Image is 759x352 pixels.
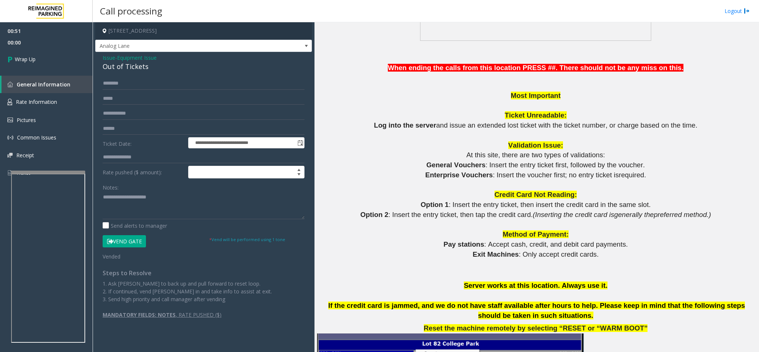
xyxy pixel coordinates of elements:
[296,138,304,148] span: Toggle popup
[117,54,157,62] span: Equipment Issue
[374,121,436,129] span: Log into the server
[17,116,36,124] span: Pictures
[209,237,285,242] small: Vend will be performed using 1 tone
[103,311,176,318] u: MANDATORY FIELDS: NOTES
[744,7,750,15] img: logout
[176,311,222,318] u: , RATE PUSHED ($)
[103,54,115,62] span: Issue
[449,201,650,208] span: : Insert the entry ticket, then insert the credit card in the same slot.
[103,181,119,191] label: Notes:
[486,161,645,169] span: : Insert the entry ticket first, followed by the voucher.
[16,152,34,159] span: Receipt
[388,64,556,72] span: When ending the calls from this location PRESS ##
[511,92,561,99] span: Most Important
[495,191,577,198] span: Credit Card Not Reading:
[103,270,304,277] h4: Steps to Resolve
[484,240,628,248] span: : Accept cash, credit, and debit card payments.
[464,282,607,289] span: Server works at this location. Always use it.
[533,211,614,218] span: (Inserting the credit card is
[103,222,167,230] label: Send alerts to manager
[294,166,304,172] span: Increase value
[15,55,36,63] span: Wrap Up
[424,324,648,332] span: Reset the machine remotely by selecting “RESET or “WARM BOOT”
[7,99,12,105] img: 'icon'
[17,134,56,141] span: Common Issues
[103,62,304,72] div: Out of Tickets
[7,82,13,87] img: 'icon'
[443,240,484,248] span: Pay stations
[96,40,269,52] span: Analog Lane
[466,151,605,159] span: At this site, there are two types of validations:
[95,22,312,40] h4: [STREET_ADDRESS]
[421,201,449,208] span: Option 1
[16,169,30,176] span: Ticket
[328,302,745,319] span: If the credit card is jammed, and we do not have staff available after hours to help. Please keep...
[7,170,12,176] img: 'icon'
[360,211,389,218] span: Option 2
[654,211,711,218] span: preferred method.)
[294,172,304,178] span: Decrease value
[103,280,304,303] p: 1. Ask [PERSON_NAME] to back up and pull forward to reset loop. 2. If continued, vend [PERSON_NAM...
[96,2,166,20] h3: Call processing
[619,171,644,179] span: required
[426,161,486,169] span: General Vouchers
[519,250,599,258] span: : Only accept credit cards.
[7,135,13,141] img: 'icon'
[425,171,493,179] span: Enterprise Vouchers
[1,76,93,93] a: General Information
[644,171,646,179] span: .
[473,250,519,258] span: Exit Machines
[16,98,57,105] span: Rate Information
[505,111,567,119] span: Ticket Unreadable:
[101,166,186,178] label: Rate pushed ($ amount):
[115,54,157,61] span: -
[614,211,654,218] span: generally the
[725,7,750,15] a: Logout
[101,137,186,148] label: Ticket Date:
[388,211,533,218] span: : Insert the entry ticket, then tap the credit card.
[556,64,683,72] span: . There should not be any miss on this.
[7,118,13,122] img: 'icon'
[17,81,70,88] span: General Information
[103,235,146,248] button: Vend Gate
[103,253,120,260] span: Vended
[7,153,13,158] img: 'icon'
[503,230,569,238] span: Method of Payment:
[508,141,563,149] span: Validation Issue:
[436,121,697,129] span: and issue an extended lost ticket with the ticket number, or charge based on the time.
[493,171,619,179] span: : Insert the voucher first; no entry ticket is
